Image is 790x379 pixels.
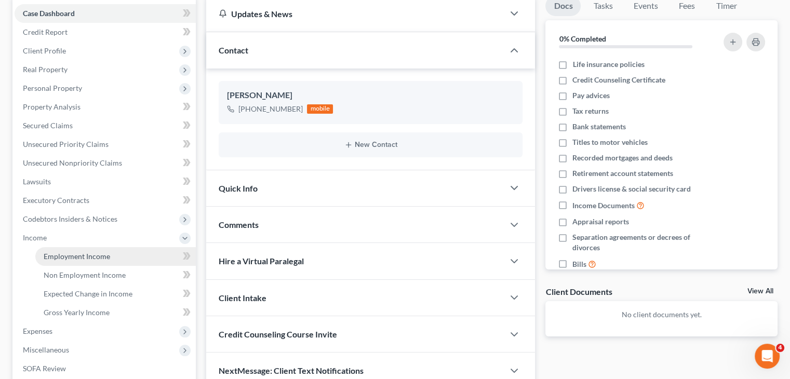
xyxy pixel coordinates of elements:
[23,9,75,18] span: Case Dashboard
[227,89,514,102] div: [PERSON_NAME]
[23,140,109,148] span: Unsecured Priority Claims
[23,46,66,55] span: Client Profile
[776,344,784,352] span: 4
[23,177,51,186] span: Lawsuits
[23,233,47,242] span: Income
[15,191,196,210] a: Executory Contracts
[44,270,126,279] span: Non Employment Income
[545,286,612,297] div: Client Documents
[747,288,773,295] a: View All
[572,200,635,211] span: Income Documents
[238,104,303,114] div: [PHONE_NUMBER]
[23,327,52,335] span: Expenses
[572,184,691,194] span: Drivers license & social security card
[23,214,117,223] span: Codebtors Insiders & Notices
[23,65,68,74] span: Real Property
[44,252,110,261] span: Employment Income
[554,309,769,320] p: No client documents yet.
[219,256,304,266] span: Hire a Virtual Paralegal
[15,172,196,191] a: Lawsuits
[572,121,626,132] span: Bank statements
[219,45,248,55] span: Contact
[23,102,81,111] span: Property Analysis
[572,153,673,163] span: Recorded mortgages and deeds
[219,183,258,193] span: Quick Info
[572,90,610,101] span: Pay advices
[219,220,259,229] span: Comments
[35,303,196,322] a: Gross Yearly Income
[572,232,711,253] span: Separation agreements or decrees of divorces
[44,289,132,298] span: Expected Change in Income
[23,364,66,373] span: SOFA Review
[15,23,196,42] a: Credit Report
[559,34,606,43] strong: 0% Completed
[23,158,122,167] span: Unsecured Nonpriority Claims
[572,59,644,70] span: Life insurance policies
[15,154,196,172] a: Unsecured Nonpriority Claims
[35,247,196,266] a: Employment Income
[23,121,73,130] span: Secured Claims
[572,137,648,147] span: Titles to motor vehicles
[15,359,196,378] a: SOFA Review
[219,8,491,19] div: Updates & News
[572,259,586,269] span: Bills
[44,308,110,317] span: Gross Yearly Income
[219,329,337,339] span: Credit Counseling Course Invite
[227,141,514,149] button: New Contact
[755,344,780,369] iframe: Intercom live chat
[23,196,89,205] span: Executory Contracts
[572,106,609,116] span: Tax returns
[35,285,196,303] a: Expected Change in Income
[15,135,196,154] a: Unsecured Priority Claims
[219,293,266,303] span: Client Intake
[23,28,68,36] span: Credit Report
[23,345,69,354] span: Miscellaneous
[35,266,196,285] a: Non Employment Income
[219,366,364,375] span: NextMessage: Client Text Notifications
[15,4,196,23] a: Case Dashboard
[572,216,629,227] span: Appraisal reports
[23,84,82,92] span: Personal Property
[572,75,665,85] span: Credit Counseling Certificate
[15,116,196,135] a: Secured Claims
[572,168,673,179] span: Retirement account statements
[15,98,196,116] a: Property Analysis
[307,104,333,114] div: mobile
